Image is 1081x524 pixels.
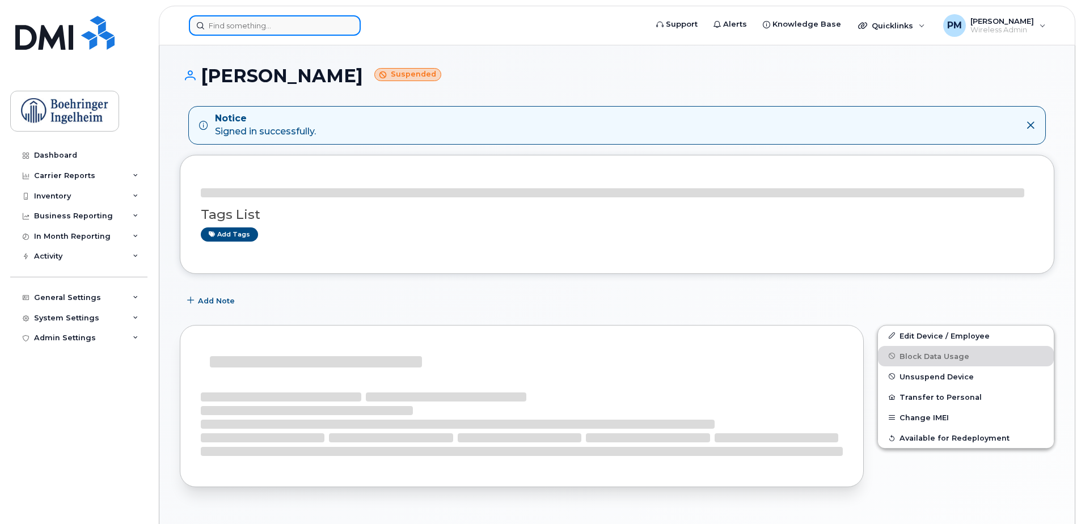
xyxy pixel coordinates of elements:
[878,346,1054,366] button: Block Data Usage
[198,295,235,306] span: Add Note
[878,407,1054,428] button: Change IMEI
[374,68,441,81] small: Suspended
[900,372,974,381] span: Unsuspend Device
[878,366,1054,387] button: Unsuspend Device
[878,387,1054,407] button: Transfer to Personal
[878,428,1054,448] button: Available for Redeployment
[201,227,258,242] a: Add tags
[201,208,1033,222] h3: Tags List
[878,326,1054,346] a: Edit Device / Employee
[215,112,316,138] div: Signed in successfully.
[180,291,244,311] button: Add Note
[900,434,1010,442] span: Available for Redeployment
[215,112,316,125] strong: Notice
[180,66,1054,86] h1: [PERSON_NAME]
